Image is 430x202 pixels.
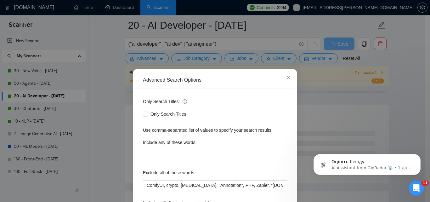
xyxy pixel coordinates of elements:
[143,77,287,84] div: Advanced Search Options
[143,168,195,178] label: Exclude all of these words:
[280,69,297,86] button: Close
[409,181,424,196] iframe: Intercom live chat
[143,98,187,105] span: Only Search Titles:
[286,75,291,80] span: close
[143,127,287,134] div: Use comma-separated list of values to specify your search results.
[148,111,189,118] span: Only Search Titles
[183,99,187,104] span: info-circle
[422,181,429,186] span: 11
[143,137,196,147] label: Include any of these words:
[304,141,430,185] iframe: Intercom notifications повідомлення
